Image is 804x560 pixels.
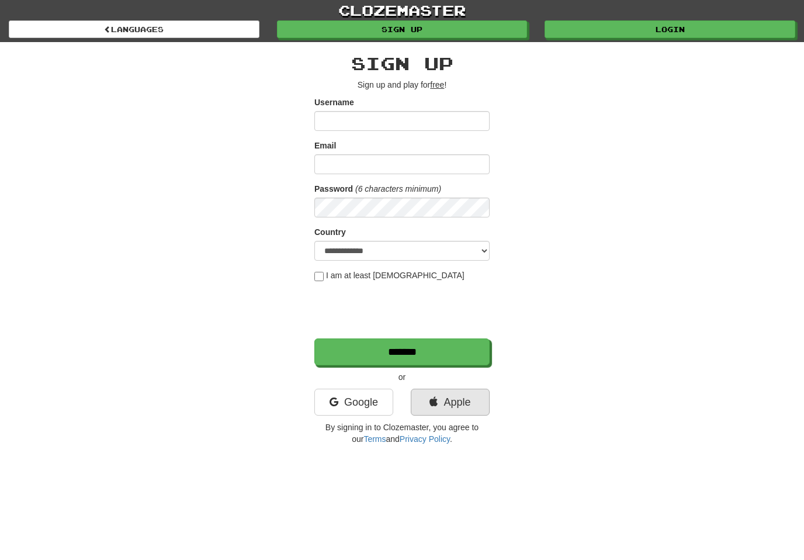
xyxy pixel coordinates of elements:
[430,80,444,89] u: free
[314,183,353,195] label: Password
[277,20,528,38] a: Sign up
[314,269,465,281] label: I am at least [DEMOGRAPHIC_DATA]
[314,96,354,108] label: Username
[314,226,346,238] label: Country
[400,434,450,444] a: Privacy Policy
[314,79,490,91] p: Sign up and play for !
[9,20,259,38] a: Languages
[363,434,386,444] a: Terms
[314,287,492,333] iframe: reCAPTCHA
[314,140,336,151] label: Email
[545,20,795,38] a: Login
[355,184,441,193] em: (6 characters minimum)
[314,371,490,383] p: or
[314,421,490,445] p: By signing in to Clozemaster, you agree to our and .
[411,389,490,416] a: Apple
[314,54,490,73] h2: Sign up
[314,389,393,416] a: Google
[314,272,324,281] input: I am at least [DEMOGRAPHIC_DATA]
